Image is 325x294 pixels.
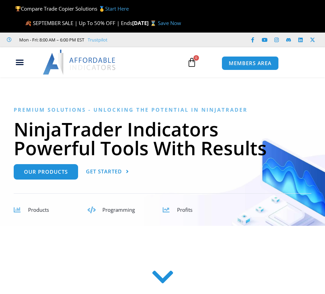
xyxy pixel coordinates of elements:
[14,120,311,157] h1: NinjaTrader Indicators Powerful Tools With Results
[177,52,207,72] a: 0
[102,206,135,213] span: Programming
[86,164,129,180] a: Get Started
[222,56,279,70] a: MEMBERS AREA
[88,36,108,44] a: Trustpilot
[158,20,181,26] a: Save Now
[193,55,199,61] span: 0
[17,36,84,44] span: Mon - Fri: 8:00 AM – 6:00 PM EST
[86,169,122,174] span: Get Started
[14,107,311,113] h6: Premium Solutions - Unlocking the Potential in NinjaTrader
[105,5,129,12] a: Start Here
[3,56,36,69] div: Menu Toggle
[14,164,78,180] a: Our Products
[15,5,129,12] span: Compare Trade Copier Solutions 🥇
[229,61,272,66] span: MEMBERS AREA
[25,20,132,26] span: 🍂 SEPTEMBER SALE | Up To 50% OFF | Ends
[177,206,192,213] span: Profits
[28,206,49,213] span: Products
[132,20,158,26] strong: [DATE] ⌛
[15,6,21,11] img: 🏆
[24,169,68,174] span: Our Products
[43,50,116,74] img: LogoAI | Affordable Indicators – NinjaTrader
